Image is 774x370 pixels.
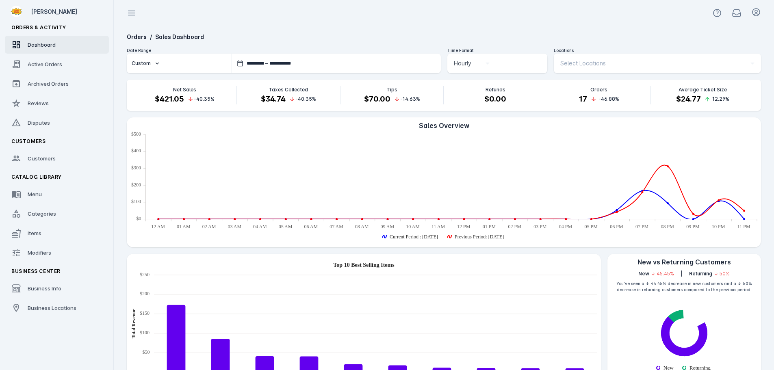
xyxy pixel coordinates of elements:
[261,93,286,104] h4: $34.74
[591,219,592,220] ellipse: Tue Sep 02 2025 17:00:00 GMT-0500 (Central Daylight Time): 0, Previous Period: Aug 26
[28,210,56,217] span: Categories
[382,234,438,240] g: Current Period : Sep 02 series is showing, press enter to hide the Current Period : Sep 02 series
[607,257,761,267] div: New vs Returning Customers
[158,219,159,220] ellipse: Tue Sep 02 2025 00:00:00 GMT-0500 (Central Daylight Time): 0, Previous Period: Aug 26
[304,224,318,229] text: 06 AM
[234,219,235,220] ellipse: Tue Sep 02 2025 03:00:00 GMT-0500 (Central Daylight Time): 0, Previous Period: Aug 26
[744,210,745,212] ellipse: Tue Sep 02 2025 23:00:00 GMT-0500 (Central Daylight Time): 48.9, Previous Period: Aug 26
[127,54,232,73] button: Custom
[406,224,420,229] text: 10 AM
[143,349,150,355] text: $50
[151,224,165,229] text: 12 AM
[28,155,56,162] span: Customers
[140,330,150,335] text: $100
[183,219,184,220] ellipse: Tue Sep 02 2025 01:00:00 GMT-0500 (Central Daylight Time): 0, Previous Period: Aug 26
[514,219,516,220] ellipse: Tue Sep 02 2025 14:00:00 GMT-0500 (Central Daylight Time): 0, Previous Period: Aug 26
[140,310,150,316] text: $150
[5,94,109,112] a: Reviews
[11,174,62,180] span: Catalog Library
[150,33,152,40] span: /
[381,224,395,229] text: 09 AM
[28,61,62,67] span: Active Orders
[28,80,69,87] span: Archived Orders
[131,308,137,338] text: Total Revenue
[5,55,109,73] a: Active Orders
[11,268,61,274] span: Business Center
[155,33,204,40] a: Sales Dashboard
[5,205,109,223] a: Categories
[131,182,141,188] text: $200
[661,316,707,356] path: New: 70.59%. Fulfillment Type Stats
[127,130,761,247] ejs-chart: . Syncfusion interactive chart.
[31,7,106,16] div: [PERSON_NAME]
[585,224,598,229] text: 05 PM
[131,148,141,154] text: $400
[693,219,694,220] ellipse: Tue Sep 02 2025 21:00:00 GMT-0500 (Central Daylight Time): 0, Current Period : Sep 02
[269,86,308,93] p: Taxes Collected
[635,224,649,229] text: 07 PM
[712,224,725,229] text: 10 PM
[5,36,109,54] a: Dashboard
[131,131,141,137] text: $500
[11,24,66,30] span: Orders & Activity
[5,114,109,132] a: Disputes
[679,86,727,93] p: Average Ticket Size
[173,86,196,93] p: Net Sales
[330,224,343,229] text: 07 AM
[5,224,109,242] a: Items
[651,270,674,277] span: ↓ 45.45%
[28,41,56,48] span: Dashboard
[140,272,150,277] text: $250
[431,224,445,229] text: 11 AM
[387,219,388,220] ellipse: Tue Sep 02 2025 09:00:00 GMT-0500 (Central Daylight Time): 0, Previous Period: Aug 26
[559,224,572,229] text: 04 PM
[127,48,441,54] div: Date Range
[540,219,541,220] ellipse: Tue Sep 02 2025 15:00:00 GMT-0500 (Central Daylight Time): 0, Previous Period: Aug 26
[744,219,745,220] ellipse: Tue Sep 02 2025 23:00:00 GMT-0500 (Central Daylight Time): 0, Current Period : Sep 02
[28,119,50,126] span: Disputes
[131,165,141,171] text: $300
[127,33,147,40] a: Orders
[28,305,76,311] span: Business Locations
[712,95,729,103] span: 12.29%
[486,86,505,93] p: Refunds
[11,138,46,144] span: Customers
[28,230,41,236] span: Items
[686,224,700,229] text: 09 PM
[438,219,439,220] ellipse: Tue Sep 02 2025 11:00:00 GMT-0500 (Central Daylight Time): 0, Previous Period: Aug 26
[590,86,607,93] p: Orders
[412,219,414,220] ellipse: Tue Sep 02 2025 10:00:00 GMT-0500 (Central Daylight Time): 0, Previous Period: Aug 26
[279,224,293,229] text: 05 AM
[484,93,506,104] h4: $0.00
[642,190,643,191] ellipse: Tue Sep 02 2025 19:00:00 GMT-0500 (Central Daylight Time): 167.44, Current Period : Sep 02
[355,224,369,229] text: 08 AM
[638,270,649,277] span: New
[598,95,619,103] span: -46.88%
[454,58,471,68] span: Hourly
[565,219,566,220] ellipse: Tue Sep 02 2025 16:00:00 GMT-0500 (Central Daylight Time): 0, Previous Period: Aug 26
[5,299,109,317] a: Business Locations
[362,219,363,220] ellipse: Tue Sep 02 2025 08:00:00 GMT-0500 (Central Daylight Time): 0, Previous Period: Aug 26
[260,219,261,220] ellipse: Tue Sep 02 2025 04:00:00 GMT-0500 (Central Daylight Time): 0, Previous Period: Aug 26
[681,270,683,277] div: |
[661,224,674,229] text: 08 PM
[209,219,210,220] ellipse: Tue Sep 02 2025 02:00:00 GMT-0500 (Central Daylight Time): 0, Previous Period: Aug 26
[5,279,109,297] a: Business Info
[689,270,712,277] span: Returning
[5,244,109,262] a: Modifiers
[295,95,316,103] span: -40.35%
[667,166,668,167] ellipse: Tue Sep 02 2025 20:00:00 GMT-0500 (Central Daylight Time): 311.85, Previous Period: Aug 26
[5,185,109,203] a: Menu
[228,224,241,229] text: 03 AM
[676,93,701,104] h4: $24.77
[447,48,548,54] div: Time Format
[137,216,141,221] text: $0
[464,219,465,220] ellipse: Tue Sep 02 2025 12:00:00 GMT-0500 (Central Daylight Time): 0, Previous Period: Aug 26
[131,199,141,204] text: $100
[5,149,109,167] a: Customers
[310,219,312,220] ellipse: Tue Sep 02 2025 06:00:00 GMT-0500 (Central Daylight Time): 0, Previous Period: Aug 26
[202,224,216,229] text: 02 AM
[607,277,761,296] div: You've seen a ↓ 45.45% decrease in new customers and a ↓ 50% decrease in returning customers comp...
[140,291,150,296] text: $200
[533,224,547,229] text: 03 PM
